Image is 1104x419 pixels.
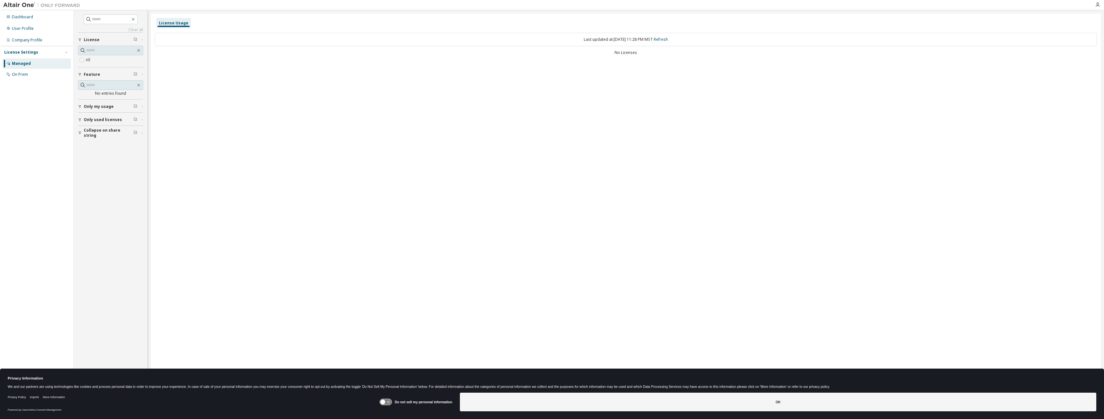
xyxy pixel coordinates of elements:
span: Collapse on share string [84,128,134,138]
div: No entries found [78,91,143,96]
span: Clear filter [134,37,137,42]
div: Last updated at: [DATE] 11:28 PM MST [155,33,1097,46]
a: Refresh [654,37,668,42]
span: Only my usage [84,104,114,109]
button: Only my usage [78,100,143,114]
span: License [84,37,99,42]
button: Feature [78,67,143,82]
label: All [86,56,91,64]
span: Clear filter [134,130,137,135]
div: License Settings [4,50,38,55]
img: Altair One [3,2,83,8]
div: User Profile [12,26,34,31]
button: Only used licenses [78,113,143,127]
div: License Usage [159,21,188,26]
div: On Prem [12,72,28,77]
div: No Licenses [155,50,1097,55]
a: Clear all [78,27,143,32]
span: Feature [84,72,100,77]
div: Dashboard [12,14,33,20]
div: Managed [12,61,31,66]
span: Clear filter [134,72,137,77]
span: Clear filter [134,104,137,109]
div: Company Profile [12,38,42,43]
span: Only used licenses [84,117,122,122]
span: Clear filter [134,117,137,122]
button: Collapse on share string [78,126,143,140]
button: License [78,33,143,47]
